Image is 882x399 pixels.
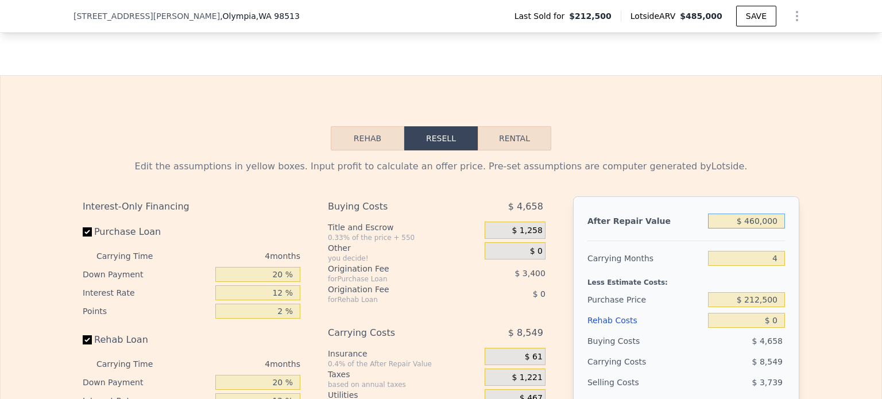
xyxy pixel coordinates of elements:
[83,330,211,350] label: Rehab Loan
[328,233,480,242] div: 0.33% of the price + 550
[328,348,480,359] div: Insurance
[512,226,542,236] span: $ 1,258
[328,359,480,369] div: 0.4% of the After Repair Value
[328,284,456,295] div: Origination Fee
[73,10,220,22] span: [STREET_ADDRESS][PERSON_NAME]
[525,352,543,362] span: $ 61
[83,227,92,237] input: Purchase Loan
[587,289,703,310] div: Purchase Price
[587,211,703,231] div: After Repair Value
[328,369,480,380] div: Taxes
[587,331,703,351] div: Buying Costs
[786,5,808,28] button: Show Options
[587,372,703,393] div: Selling Costs
[587,248,703,269] div: Carrying Months
[328,295,456,304] div: for Rehab Loan
[569,10,612,22] span: $212,500
[508,323,543,343] span: $ 8,549
[83,222,211,242] label: Purchase Loan
[328,263,456,274] div: Origination Fee
[328,242,480,254] div: Other
[752,357,783,366] span: $ 8,549
[752,336,783,346] span: $ 4,658
[514,10,570,22] span: Last Sold for
[508,196,543,217] span: $ 4,658
[176,355,300,373] div: 4 months
[328,380,480,389] div: based on annual taxes
[83,284,211,302] div: Interest Rate
[328,323,456,343] div: Carrying Costs
[331,126,404,150] button: Rehab
[587,269,785,289] div: Less Estimate Costs:
[752,378,783,387] span: $ 3,739
[328,274,456,284] div: for Purchase Loan
[587,351,659,372] div: Carrying Costs
[404,126,478,150] button: Resell
[328,254,480,263] div: you decide!
[328,222,480,233] div: Title and Escrow
[533,289,546,299] span: $ 0
[83,302,211,320] div: Points
[176,247,300,265] div: 4 months
[328,196,456,217] div: Buying Costs
[512,373,542,383] span: $ 1,221
[680,11,722,21] span: $485,000
[478,126,551,150] button: Rental
[630,10,680,22] span: Lotside ARV
[530,246,543,257] span: $ 0
[83,265,211,284] div: Down Payment
[587,310,703,331] div: Rehab Costs
[83,335,92,344] input: Rehab Loan
[83,160,799,173] div: Edit the assumptions in yellow boxes. Input profit to calculate an offer price. Pre-set assumptio...
[514,269,545,278] span: $ 3,400
[736,6,776,26] button: SAVE
[83,196,300,217] div: Interest-Only Financing
[220,10,300,22] span: , Olympia
[96,355,171,373] div: Carrying Time
[96,247,171,265] div: Carrying Time
[256,11,300,21] span: , WA 98513
[83,373,211,392] div: Down Payment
